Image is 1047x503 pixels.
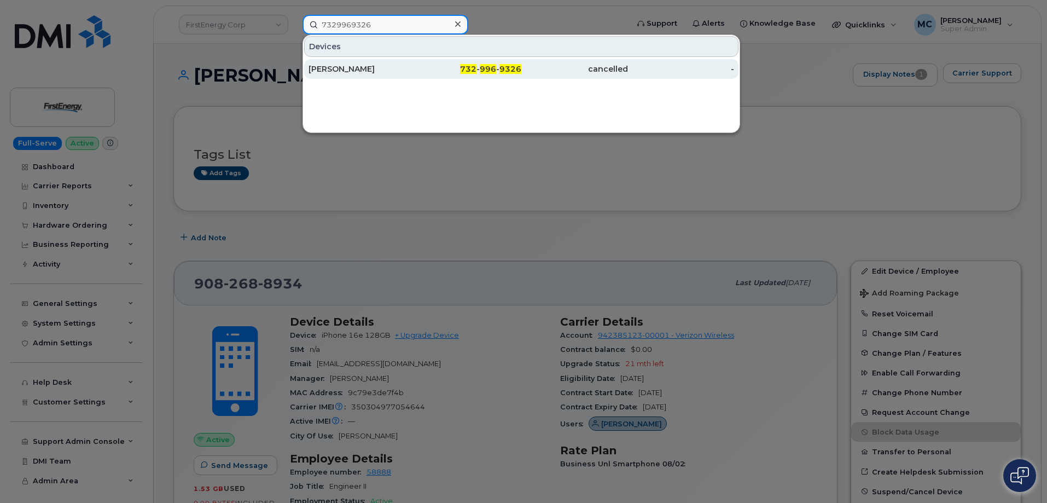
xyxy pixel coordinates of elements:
[521,63,628,74] div: cancelled
[304,59,738,79] a: [PERSON_NAME]732-996-9326cancelled-
[499,64,521,74] span: 9326
[480,64,496,74] span: 996
[1010,467,1029,484] img: Open chat
[309,63,415,74] div: [PERSON_NAME]
[460,64,476,74] span: 732
[415,63,522,74] div: - -
[304,36,738,57] div: Devices
[628,63,735,74] div: -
